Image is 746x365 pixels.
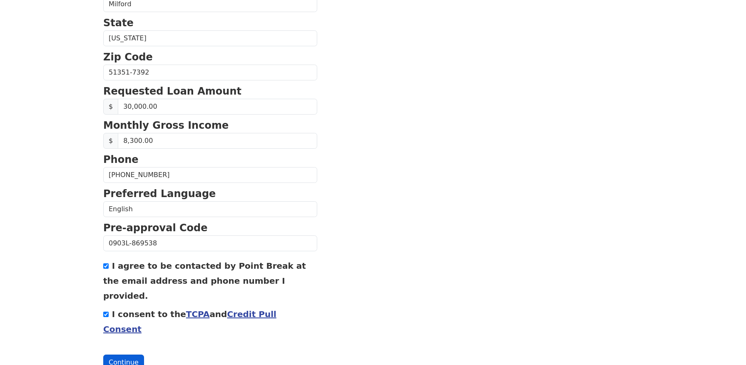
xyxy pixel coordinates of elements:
strong: Requested Loan Amount [103,85,241,97]
span: $ [103,99,118,115]
strong: Zip Code [103,51,153,63]
strong: State [103,17,134,29]
p: Monthly Gross Income [103,118,317,133]
strong: Preferred Language [103,188,216,200]
input: Phone [103,167,317,183]
input: Zip Code [103,65,317,80]
label: I agree to be contacted by Point Break at the email address and phone number I provided. [103,261,306,301]
input: Requested Loan Amount [118,99,317,115]
input: Monthly Gross Income [118,133,317,149]
strong: Phone [103,154,139,165]
a: TCPA [186,309,210,319]
input: Pre-approval Code [103,235,317,251]
strong: Pre-approval Code [103,222,208,234]
span: $ [103,133,118,149]
label: I consent to the and [103,309,276,334]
